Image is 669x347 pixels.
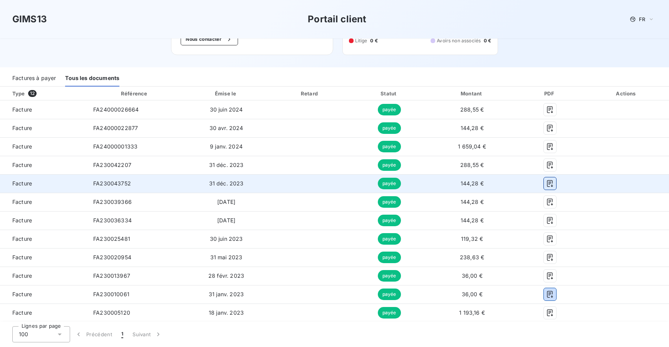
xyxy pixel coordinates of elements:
[210,254,243,260] span: 31 mai 2023
[308,12,366,26] h3: Portail client
[586,90,667,97] div: Actions
[352,90,427,97] div: Statut
[209,180,244,187] span: 31 déc. 2023
[460,254,484,260] span: 238,63 €
[378,159,401,171] span: payée
[437,37,481,44] span: Avoirs non associés
[460,106,484,113] span: 288,55 €
[121,330,123,338] span: 1
[6,124,81,132] span: Facture
[6,143,81,150] span: Facture
[462,272,483,279] span: 36,00 €
[459,309,485,316] span: 1 193,16 €
[430,90,514,97] div: Montant
[93,106,139,113] span: FA24000026664
[378,270,401,282] span: payée
[93,309,130,316] span: FA230005120
[6,161,81,169] span: Facture
[378,307,401,319] span: payée
[93,217,132,224] span: FA230036334
[6,290,81,298] span: Facture
[210,125,243,131] span: 30 avr. 2024
[6,254,81,261] span: Facture
[461,180,484,187] span: 144,28 €
[93,125,138,131] span: FA24000022877
[209,162,244,168] span: 31 déc. 2023
[461,199,484,205] span: 144,28 €
[6,235,81,243] span: Facture
[462,291,483,297] span: 36,00 €
[378,252,401,263] span: payée
[6,272,81,280] span: Facture
[28,90,37,97] span: 12
[6,309,81,317] span: Facture
[461,235,483,242] span: 119,32 €
[93,235,130,242] span: FA230025481
[93,199,132,205] span: FA230039366
[378,104,401,115] span: payée
[370,37,377,44] span: 0 €
[93,180,131,187] span: FA230043752
[484,37,491,44] span: 0 €
[93,291,129,297] span: FA230010061
[639,16,645,22] span: FR
[93,272,130,279] span: FA230013967
[117,326,128,342] button: 1
[378,141,401,152] span: payée
[458,143,486,150] span: 1 659,04 €
[517,90,583,97] div: PDF
[461,217,484,224] span: 144,28 €
[461,125,484,131] span: 144,28 €
[355,37,367,44] span: Litige
[378,196,401,208] span: payée
[93,143,137,150] span: FA24000001333
[65,70,119,87] div: Tous les documents
[121,90,147,97] div: Référence
[217,217,235,224] span: [DATE]
[209,291,244,297] span: 31 janv. 2023
[378,122,401,134] span: payée
[378,233,401,245] span: payée
[70,326,117,342] button: Précédent
[460,162,484,168] span: 288,55 €
[210,143,243,150] span: 9 janv. 2024
[93,162,131,168] span: FA230042207
[6,217,81,224] span: Facture
[378,178,401,189] span: payée
[128,326,167,342] button: Suivant
[210,235,243,242] span: 30 juin 2023
[378,289,401,300] span: payée
[209,309,244,316] span: 18 janv. 2023
[217,199,235,205] span: [DATE]
[272,90,349,97] div: Retard
[208,272,244,279] span: 28 févr. 2023
[93,254,131,260] span: FA230020954
[8,90,86,97] div: Type
[210,106,243,113] span: 30 juin 2024
[6,106,81,113] span: Facture
[19,330,28,338] span: 100
[184,90,268,97] div: Émise le
[6,180,81,187] span: Facture
[6,198,81,206] span: Facture
[378,215,401,226] span: payée
[181,33,238,45] button: Nous contacter
[12,70,56,87] div: Factures à payer
[12,12,47,26] h3: GIMS13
